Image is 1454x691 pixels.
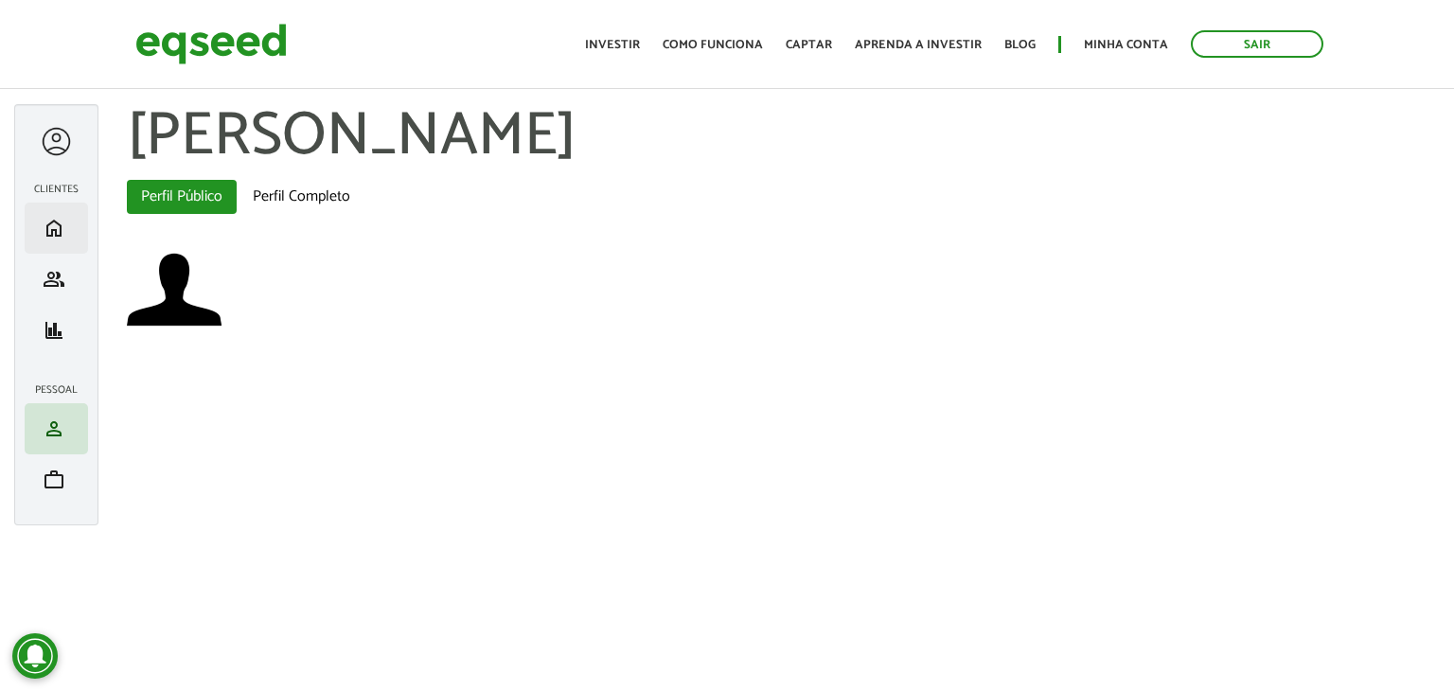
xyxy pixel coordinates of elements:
[25,254,88,305] li: Investimento assistido
[855,39,982,51] a: Aprenda a investir
[1004,39,1036,51] a: Blog
[663,39,763,51] a: Como funciona
[43,319,65,342] span: finance
[25,203,88,254] li: Início
[127,242,222,337] a: Ver perfil do usuário.
[39,124,74,159] a: Expandir menu
[29,469,83,491] a: work
[43,217,65,239] span: home
[25,403,88,454] li: Meu perfil
[43,469,65,491] span: work
[127,242,222,337] img: Foto de Symon Fonseca
[585,39,640,51] a: Investir
[25,384,88,396] h2: Pessoal
[786,39,832,51] a: Captar
[1191,30,1323,58] a: Sair
[135,19,287,69] img: EqSeed
[43,268,65,291] span: group
[25,305,88,356] li: Meus relatórios
[29,268,83,291] a: group
[29,319,83,342] a: finance
[127,180,237,214] a: Perfil Público
[25,454,88,505] li: Meu portfólio
[29,217,83,239] a: home
[1084,39,1168,51] a: Minha conta
[43,417,65,440] span: person
[239,180,364,214] a: Perfil Completo
[29,417,83,440] a: person
[127,104,1440,170] h1: [PERSON_NAME]
[25,184,88,195] h2: Clientes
